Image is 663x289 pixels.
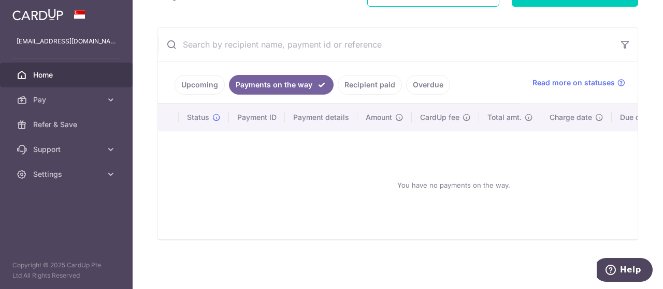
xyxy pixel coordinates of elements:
[17,36,116,47] p: [EMAIL_ADDRESS][DOMAIN_NAME]
[33,169,102,179] span: Settings
[158,28,613,61] input: Search by recipient name, payment id or reference
[420,112,459,123] span: CardUp fee
[406,75,450,95] a: Overdue
[229,104,285,131] th: Payment ID
[285,104,357,131] th: Payment details
[487,112,522,123] span: Total amt.
[620,112,651,123] span: Due date
[12,8,63,21] img: CardUp
[33,119,102,130] span: Refer & Save
[366,112,392,123] span: Amount
[175,75,225,95] a: Upcoming
[33,95,102,105] span: Pay
[532,78,625,88] a: Read more on statuses
[338,75,402,95] a: Recipient paid
[597,258,653,284] iframe: Opens a widget where you can find more information
[187,112,209,123] span: Status
[532,78,615,88] span: Read more on statuses
[33,70,102,80] span: Home
[229,75,334,95] a: Payments on the way
[33,144,102,155] span: Support
[550,112,592,123] span: Charge date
